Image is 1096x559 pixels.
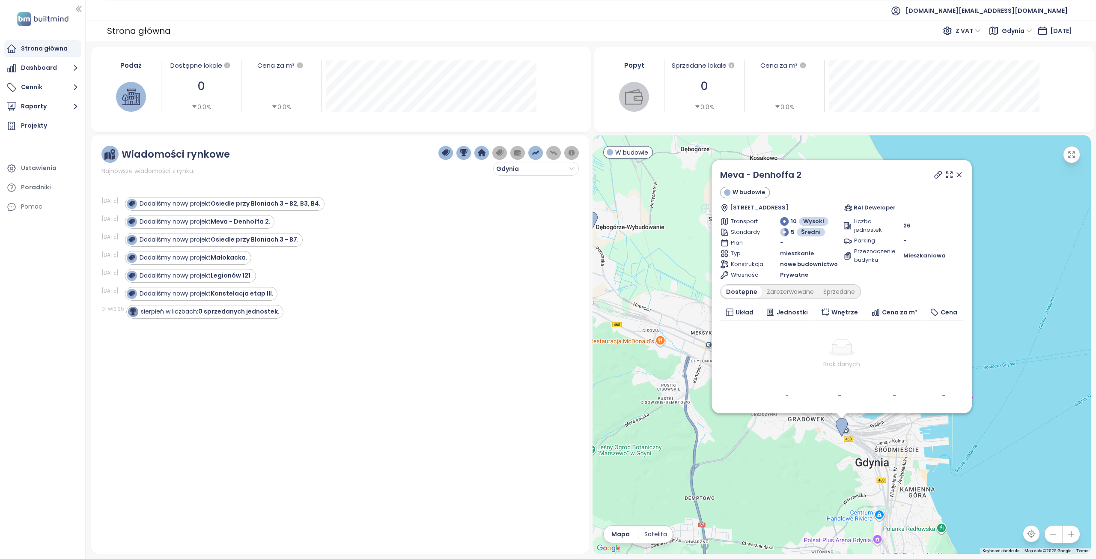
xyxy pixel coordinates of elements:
span: W budowie [732,188,765,197]
span: Mieszkaniowa [903,251,945,260]
div: [DATE] [101,287,123,295]
span: Standardy [731,228,761,236]
strong: Osiedle przy Błoniach 3 - B2, B3, B4 [211,199,319,208]
div: 0.0% [271,102,291,112]
img: Google [595,543,623,554]
span: Transport [731,217,761,226]
span: caret-down [694,104,700,110]
img: price-increases.png [532,149,539,157]
a: Meva - Denhoffa 2 [720,169,801,181]
div: Projekty [21,120,47,131]
div: Sprzedane [819,286,860,298]
strong: Konstelacja etap III [211,289,272,298]
div: Dodaliśmy nowy projekt . [140,253,247,262]
strong: Małokacka [211,253,246,262]
div: [DATE] [101,197,123,205]
img: ruler [104,149,115,160]
div: Cena za m² [257,60,295,71]
img: icon [128,254,134,260]
img: icon [128,236,134,242]
span: Przeznaczenie budynku [854,247,884,264]
img: icon [128,290,134,296]
div: 0.0% [191,102,211,112]
strong: Legionów 121 [211,271,250,280]
button: Satelita [638,526,673,543]
img: icon [128,200,134,206]
span: Gdynia [1002,24,1032,37]
img: price-decreases.png [550,149,557,157]
span: Własność [731,271,761,279]
span: Typ [731,249,761,258]
div: [DATE] [101,215,123,223]
div: Pomoc [4,198,81,215]
div: Strona główna [21,43,68,54]
div: Poradniki [21,182,51,193]
div: 0.0% [774,102,794,112]
div: 0 [166,78,237,95]
div: Dodaliśmy nowy projekt . [140,199,320,208]
a: Terms (opens in new tab) [1076,548,1088,553]
span: mieszkanie [780,249,814,258]
span: Jednostki [776,308,807,317]
div: Podaż [106,60,157,70]
div: Wiadomości rynkowe [122,149,230,160]
span: [DOMAIN_NAME][EMAIL_ADDRESS][DOMAIN_NAME] [905,0,1068,21]
div: [DATE] [101,233,123,241]
img: icon [128,272,134,278]
div: Brak danych [724,359,960,369]
span: - [780,239,783,247]
span: Cena [941,308,957,317]
img: price-tag-dark-blue.png [442,149,450,157]
div: Dodaliśmy nowy projekt . [140,289,273,298]
button: Mapa [604,526,638,543]
img: house [122,88,140,106]
div: Sprzedane lokale [669,60,740,71]
span: Konstrukcja [731,260,761,269]
span: Najnowsze wiadomości z rynku. [101,166,194,176]
button: Keyboard shortcuts [983,548,1019,554]
b: - [942,392,945,400]
button: Raporty [4,98,81,115]
div: Dodaliśmy nowy projekt . [140,235,298,244]
span: Map data ©2025 Google [1025,548,1071,553]
span: Gdynia [496,162,574,175]
img: information-circle.png [568,149,575,157]
div: Popyt [609,60,660,70]
span: Liczba jednostek [854,217,884,234]
span: 26 [903,221,910,230]
div: [DATE] [101,269,123,277]
div: Dostępne [721,286,762,298]
span: 10 [791,217,797,226]
img: price-tag-grey.png [496,149,503,157]
div: Dodaliśmy nowy projekt . [140,217,270,226]
img: home-dark-blue.png [478,149,485,157]
img: trophy-dark-blue.png [460,149,468,157]
div: Strona główna [107,22,171,39]
a: Open this area in Google Maps (opens a new window) [595,543,623,554]
img: icon [130,308,136,314]
a: Strona główna [4,40,81,57]
strong: Meva - Denhoffa 2 [211,217,269,226]
div: 0 [669,78,740,95]
img: wallet [625,88,643,106]
div: Cena za m² [749,60,820,71]
span: RAI Deweloper [853,203,895,212]
span: Układ [736,308,753,317]
img: icon [128,218,134,224]
span: Średni [801,228,821,236]
span: Parking [854,236,884,245]
div: 0.0% [694,102,714,112]
span: [DATE] [1050,27,1072,35]
div: Zarezerwowane [762,286,819,298]
span: Z VAT [956,24,981,37]
span: Plan [731,239,761,247]
div: sierpień w liczbach: . [141,307,279,316]
span: Wysoki [803,217,824,226]
span: Cena za m² [882,308,917,317]
button: Cennik [4,79,81,96]
b: - [837,392,841,400]
img: wallet-dark-grey.png [514,149,521,157]
span: - [903,236,906,245]
div: 01 wrz 25 [101,305,124,313]
a: Projekty [4,117,81,135]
